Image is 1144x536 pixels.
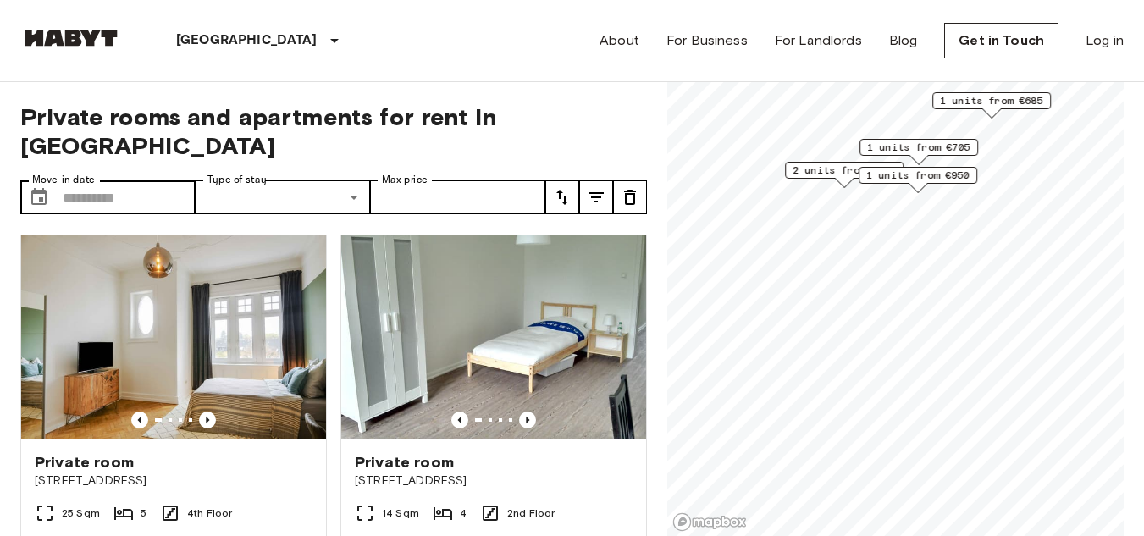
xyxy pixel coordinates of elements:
button: Previous image [519,412,536,428]
span: 1 units from €705 [867,140,970,155]
label: Type of stay [207,173,267,187]
span: 4th Floor [187,506,232,521]
img: Marketing picture of unit DE-03-015-02M [341,235,646,439]
span: 14 Sqm [382,506,419,521]
label: Move-in date [32,173,95,187]
span: Private room [35,452,134,472]
span: 4 [460,506,467,521]
button: Previous image [451,412,468,428]
a: Get in Touch [944,23,1058,58]
a: About [600,30,639,51]
div: Map marker [859,139,978,165]
label: Max price [382,173,428,187]
a: Log in [1086,30,1124,51]
img: Marketing picture of unit DE-03-001-002-01HF [21,235,326,439]
div: Map marker [859,167,977,193]
img: Habyt [20,30,122,47]
span: Private room [355,452,454,472]
a: Blog [889,30,918,51]
div: Map marker [932,92,1051,119]
p: [GEOGRAPHIC_DATA] [176,30,318,51]
span: 5 [141,506,146,521]
div: Map marker [785,162,904,188]
span: 2nd Floor [507,506,555,521]
span: 1 units from €950 [866,168,970,183]
button: tune [579,180,613,214]
a: For Business [666,30,748,51]
span: 25 Sqm [62,506,100,521]
a: For Landlords [775,30,862,51]
button: Previous image [131,412,148,428]
span: 2 units from €910 [793,163,896,178]
span: 1 units from €685 [940,93,1043,108]
button: Previous image [199,412,216,428]
button: tune [545,180,579,214]
a: Mapbox logo [672,512,747,532]
span: [STREET_ADDRESS] [355,472,633,489]
button: Choose date [22,180,56,214]
button: tune [613,180,647,214]
span: [STREET_ADDRESS] [35,472,312,489]
span: Private rooms and apartments for rent in [GEOGRAPHIC_DATA] [20,102,647,160]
